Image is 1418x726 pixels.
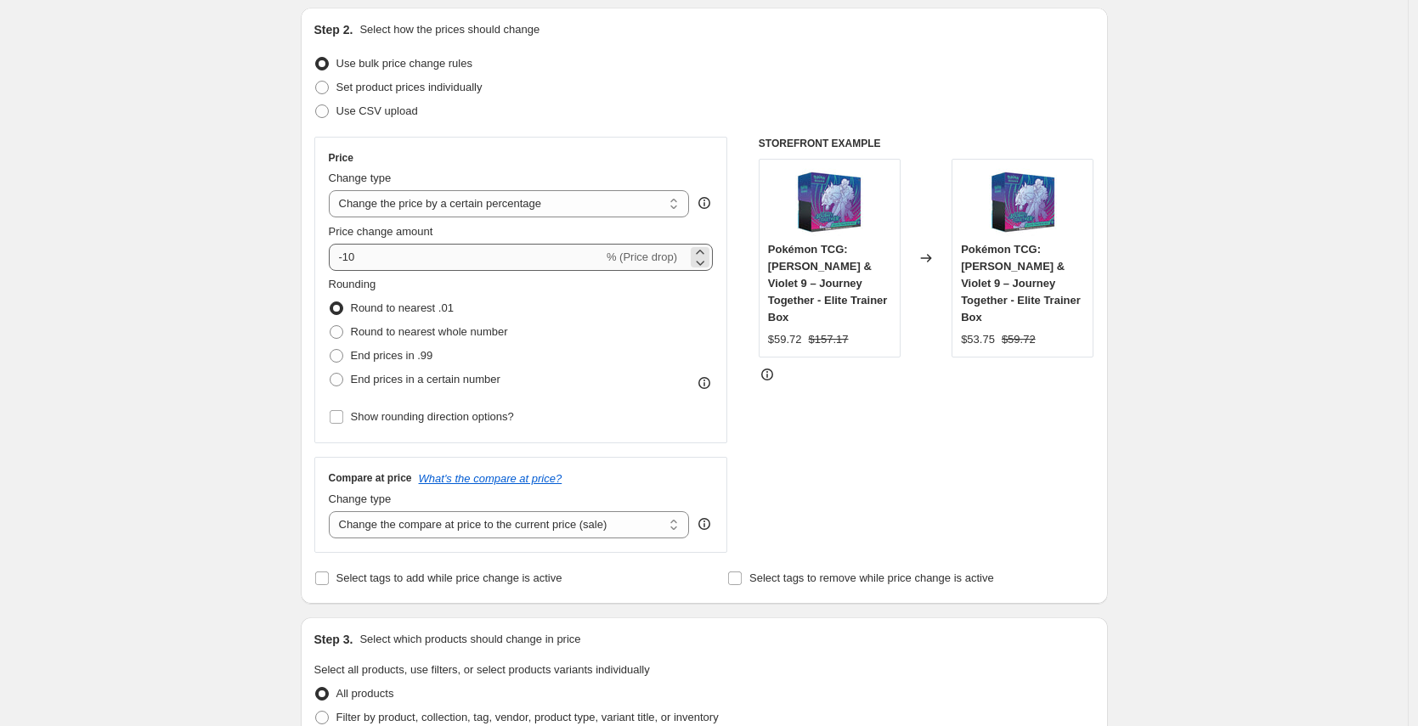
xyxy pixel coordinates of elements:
span: Rounding [329,278,376,290]
img: Product-Image_05e8ec0d-0cf6-4d5b-a5c9-a6aafde01773_80x.jpg [795,168,863,236]
span: Use bulk price change rules [336,57,472,70]
strike: $157.17 [809,331,849,348]
span: Pokémon TCG: [PERSON_NAME] & Violet 9 – Journey Together - Elite Trainer Box [961,243,1081,324]
span: Select tags to remove while price change is active [749,571,994,584]
h3: Compare at price [329,471,412,485]
input: -15 [329,244,603,271]
span: Change type [329,172,392,184]
button: What's the compare at price? [419,472,562,485]
span: Round to nearest .01 [351,301,454,314]
h2: Step 3. [314,631,353,648]
div: $59.72 [768,331,802,348]
div: help [696,515,713,532]
span: Filter by product, collection, tag, vendor, product type, variant title, or inventory [336,711,719,723]
h6: STOREFRONT EXAMPLE [759,137,1094,150]
div: help [696,194,713,211]
span: Select all products, use filters, or select products variants individually [314,663,650,676]
span: Show rounding direction options? [351,410,514,423]
span: Pokémon TCG: [PERSON_NAME] & Violet 9 – Journey Together - Elite Trainer Box [768,243,888,324]
span: End prices in .99 [351,349,433,362]
span: Change type [329,492,392,505]
h3: Price [329,151,353,165]
span: Use CSV upload [336,104,418,117]
span: Round to nearest whole number [351,325,508,338]
p: Select which products should change in price [359,631,580,648]
span: All products [336,687,394,700]
img: Product-Image_05e8ec0d-0cf6-4d5b-a5c9-a6aafde01773_80x.jpg [989,168,1057,236]
p: Select how the prices should change [359,21,540,38]
span: End prices in a certain number [351,373,500,386]
span: % (Price drop) [607,250,677,263]
h2: Step 2. [314,21,353,38]
span: Set product prices individually [336,81,483,93]
div: $53.75 [961,331,995,348]
span: Select tags to add while price change is active [336,571,562,584]
span: Price change amount [329,225,433,238]
strike: $59.72 [1002,331,1036,348]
